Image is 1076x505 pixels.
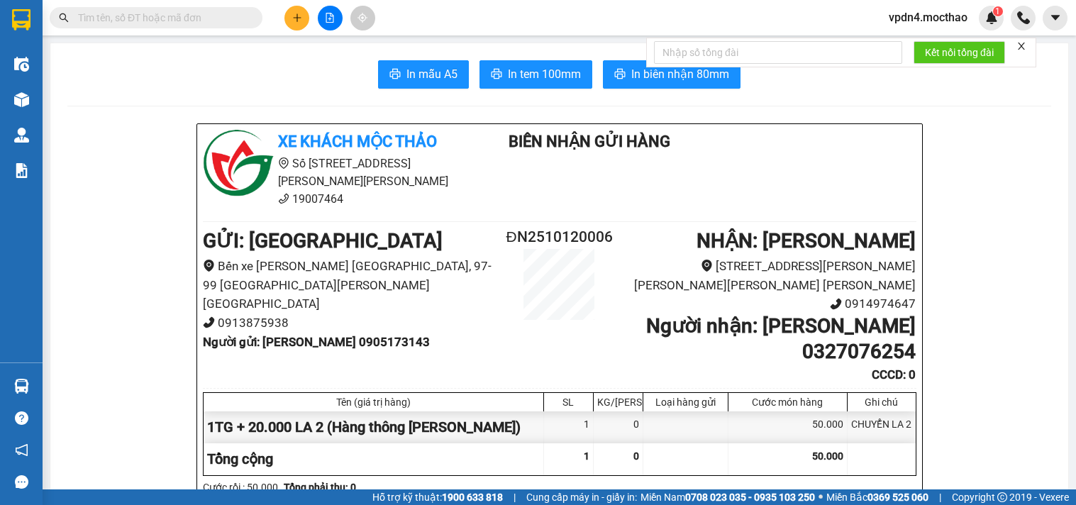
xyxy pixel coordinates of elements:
strong: 1900 633 818 [442,492,503,503]
img: logo.jpg [203,130,274,201]
img: warehouse-icon [14,128,29,143]
sup: 1 [993,6,1003,16]
span: Miền Bắc [826,489,928,505]
span: 0 [633,450,639,462]
span: Hỗ trợ kỹ thuật: [372,489,503,505]
b: Người gửi : [PERSON_NAME] 0905173143 [203,335,430,349]
strong: 0708 023 035 - 0935 103 250 [685,492,815,503]
div: SL [548,396,589,408]
input: Tìm tên, số ĐT hoặc mã đơn [78,10,245,26]
div: CHUYỂN LA 2 [848,411,916,443]
span: aim [357,13,367,23]
li: Số [STREET_ADDRESS][PERSON_NAME][PERSON_NAME] [203,155,467,190]
span: caret-down [1049,11,1062,24]
span: phone [203,316,215,328]
span: printer [491,68,502,82]
span: notification [15,443,28,457]
strong: 0369 525 060 [867,492,928,503]
li: [STREET_ADDRESS][PERSON_NAME][PERSON_NAME][PERSON_NAME] [PERSON_NAME] [619,257,916,294]
span: 1 [584,450,589,462]
div: Cước rồi : 50.000 [203,479,278,495]
div: 1 [544,411,594,443]
span: close [1016,41,1026,51]
span: search [59,13,69,23]
b: Người nhận : [PERSON_NAME] 0327076254 [646,314,916,363]
span: plus [292,13,302,23]
button: plus [284,6,309,30]
button: aim [350,6,375,30]
span: phone [278,193,289,204]
span: copyright [997,492,1007,502]
button: file-add [318,6,343,30]
span: Miền Nam [640,489,815,505]
li: 0913875938 [203,313,500,333]
button: printerIn mẫu A5 [378,60,469,89]
div: 50.000 [728,411,848,443]
h2: ĐN2510120006 [500,226,619,249]
span: message [15,475,28,489]
span: environment [203,260,215,272]
div: Tên (giá trị hàng) [207,396,540,408]
span: 1 [995,6,1000,16]
div: 0 [594,411,643,443]
input: Nhập số tổng đài [654,41,902,64]
span: ⚪️ [819,494,823,500]
img: warehouse-icon [14,92,29,107]
span: Tổng cộng [207,450,273,467]
button: printerIn tem 100mm [479,60,592,89]
li: 19007464 [203,190,467,208]
img: phone-icon [1017,11,1030,24]
span: question-circle [15,411,28,425]
div: KG/[PERSON_NAME] [597,396,639,408]
img: warehouse-icon [14,57,29,72]
span: In biên nhận 80mm [631,65,729,83]
span: | [514,489,516,505]
img: solution-icon [14,163,29,178]
img: logo-vxr [12,9,30,30]
span: Cung cấp máy in - giấy in: [526,489,637,505]
span: vpdn4.mocthao [877,9,979,26]
span: printer [614,68,626,82]
li: 0914974647 [619,294,916,313]
b: Xe khách Mộc Thảo [278,133,437,150]
span: environment [701,260,713,272]
b: Tổng phải thu: 0 [284,482,356,493]
img: warehouse-icon [14,379,29,394]
div: Loại hàng gửi [647,396,724,408]
div: Ghi chú [851,396,912,408]
button: caret-down [1043,6,1067,30]
span: In mẫu A5 [406,65,457,83]
span: environment [278,157,289,169]
div: Cước món hàng [732,396,843,408]
span: In tem 100mm [508,65,581,83]
b: CCCD : 0 [872,367,916,382]
span: | [939,489,941,505]
button: Kết nối tổng đài [914,41,1005,64]
span: 50.000 [812,450,843,462]
div: 1TG + 20.000 LA 2 (Hàng thông [PERSON_NAME]) [204,411,544,443]
button: printerIn biên nhận 80mm [603,60,741,89]
span: phone [830,298,842,310]
li: Bến xe [PERSON_NAME] [GEOGRAPHIC_DATA], 97-99 [GEOGRAPHIC_DATA][PERSON_NAME][GEOGRAPHIC_DATA] [203,257,500,313]
img: icon-new-feature [985,11,998,24]
b: NHẬN : [PERSON_NAME] [697,229,916,252]
span: file-add [325,13,335,23]
b: GỬI : [GEOGRAPHIC_DATA] [203,229,443,252]
span: Kết nối tổng đài [925,45,994,60]
span: printer [389,68,401,82]
b: Biên Nhận Gửi Hàng [509,133,670,150]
